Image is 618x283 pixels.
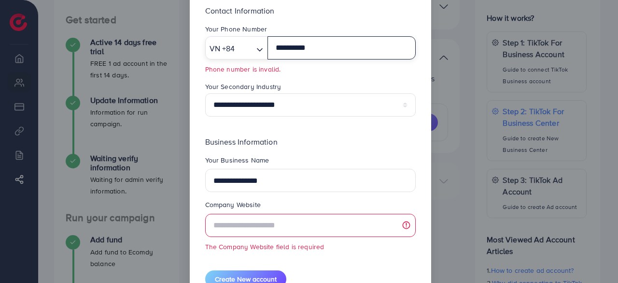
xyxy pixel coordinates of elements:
legend: Company Website [205,200,416,213]
p: Business Information [205,136,416,148]
legend: Your Business Name [205,155,416,169]
label: Your Phone Number [205,24,267,34]
input: Search for option [238,41,253,56]
span: VN [210,42,220,56]
small: Phone number is invalid. [205,64,416,74]
span: +84 [222,42,235,56]
label: Your Secondary Industry [205,82,281,91]
iframe: Chat [577,239,611,276]
p: Contact Information [205,5,416,16]
small: The Company Website field is required [205,242,416,252]
div: Search for option [205,36,268,60]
